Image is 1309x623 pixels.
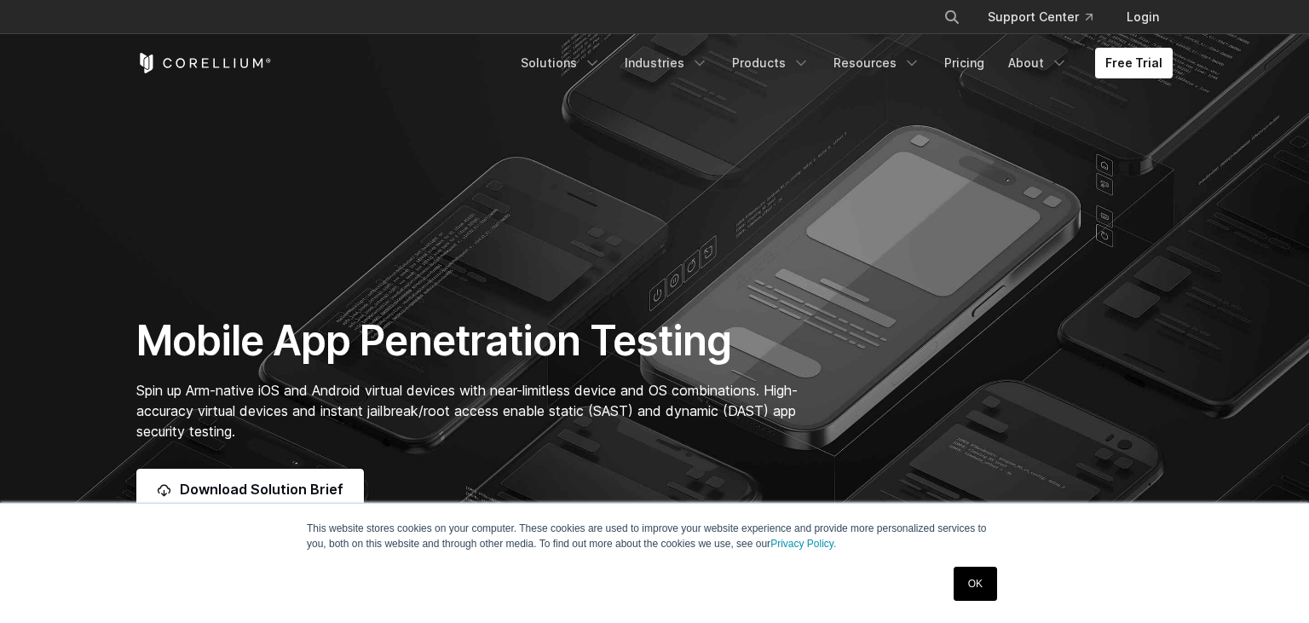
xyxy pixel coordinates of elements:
a: Corellium Home [136,53,272,73]
a: Login [1113,2,1173,32]
a: Download Solution Brief [136,469,364,510]
a: Resources [823,48,931,78]
a: Support Center [974,2,1106,32]
p: This website stores cookies on your computer. These cookies are used to improve your website expe... [307,521,1002,551]
span: Spin up Arm-native iOS and Android virtual devices with near-limitless device and OS combinations... [136,382,798,440]
a: OK [954,567,997,601]
a: Solutions [510,48,611,78]
a: Industries [614,48,718,78]
a: Free Trial [1095,48,1173,78]
button: Search [937,2,967,32]
a: About [998,48,1078,78]
a: Products [722,48,820,78]
h1: Mobile App Penetration Testing [136,315,816,366]
div: Navigation Menu [510,48,1173,78]
span: Download Solution Brief [180,479,343,499]
a: Pricing [934,48,995,78]
a: Privacy Policy. [770,538,836,550]
div: Navigation Menu [923,2,1173,32]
